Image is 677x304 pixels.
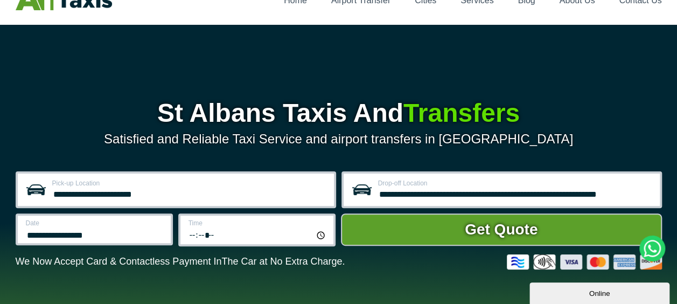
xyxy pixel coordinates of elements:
[16,256,345,267] p: We Now Accept Card & Contactless Payment In
[378,180,653,186] label: Drop-off Location
[189,220,327,226] label: Time
[16,132,662,147] p: Satisfied and Reliable Taxi Service and airport transfers in [GEOGRAPHIC_DATA]
[403,99,520,127] span: Transfers
[221,256,345,267] span: The Car at No Extra Charge.
[529,280,672,304] iframe: chat widget
[16,100,662,126] h1: St Albans Taxis And
[341,213,662,246] button: Get Quote
[52,180,327,186] label: Pick-up Location
[26,220,164,226] label: Date
[507,254,662,270] img: Credit And Debit Cards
